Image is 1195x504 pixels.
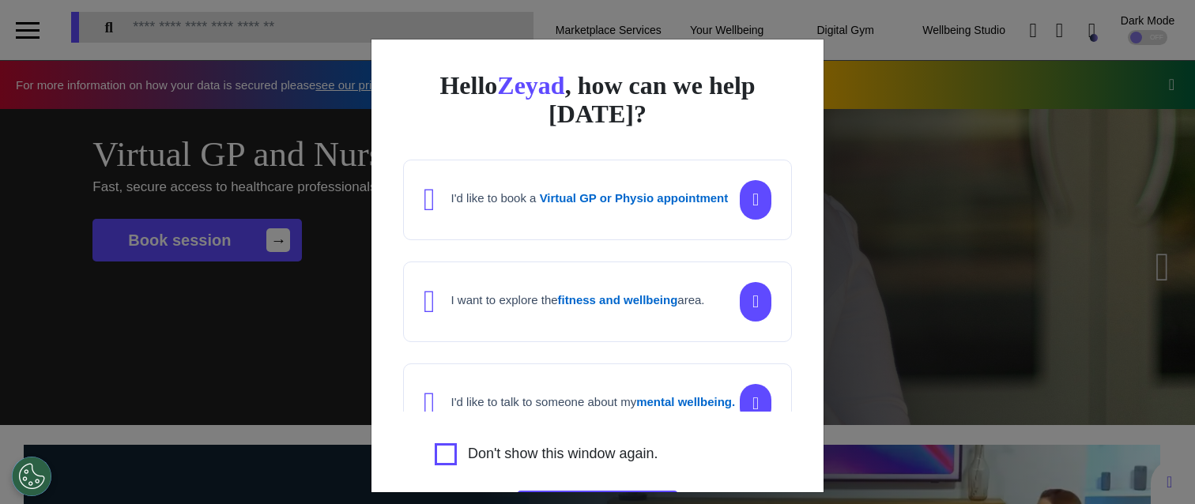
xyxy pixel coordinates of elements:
strong: fitness and wellbeing [558,293,678,307]
input: Agree to privacy policy [435,443,457,465]
h4: I'd like to talk to someone about my [451,395,736,409]
strong: Virtual GP or Physio appointment [540,191,729,205]
div: Hello , how can we help [DATE]? [403,71,792,128]
button: Open Preferences [12,457,51,496]
h4: I want to explore the area. [451,293,705,307]
label: Don't show this window again. [468,443,658,465]
span: Zeyad [497,71,564,100]
h4: I'd like to book a [451,191,729,205]
strong: mental wellbeing. [636,395,735,408]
